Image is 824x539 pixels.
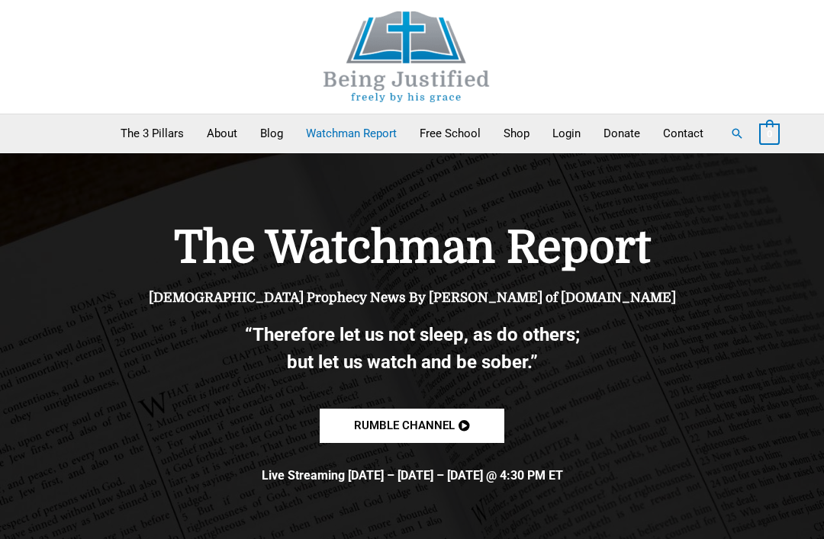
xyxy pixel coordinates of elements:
a: Login [541,114,592,152]
a: Blog [249,114,295,152]
h1: The Watchman Report [114,222,710,275]
a: Shop [492,114,541,152]
a: Donate [592,114,652,152]
a: The 3 Pillars [109,114,195,152]
a: Rumble channel [320,409,504,443]
a: Watchman Report [295,114,408,152]
nav: Primary Site Navigation [109,114,715,152]
a: Search button [730,127,744,140]
a: Free School [408,114,492,152]
b: “Therefore let us not sleep, as do others; [245,324,580,345]
span: 0 [767,128,772,140]
h4: [DEMOGRAPHIC_DATA] Prophecy News By [PERSON_NAME] of [DOMAIN_NAME] [114,290,710,306]
a: Contact [652,114,715,152]
b: Live Streaming [DATE] – [DATE] – [DATE] @ 4:30 PM ET [262,468,563,483]
img: Being Justified [292,11,521,102]
a: About [195,114,249,152]
span: Rumble channel [354,420,455,432]
a: View Shopping Cart, empty [759,127,780,140]
b: but let us watch and be sober.” [287,351,538,373]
